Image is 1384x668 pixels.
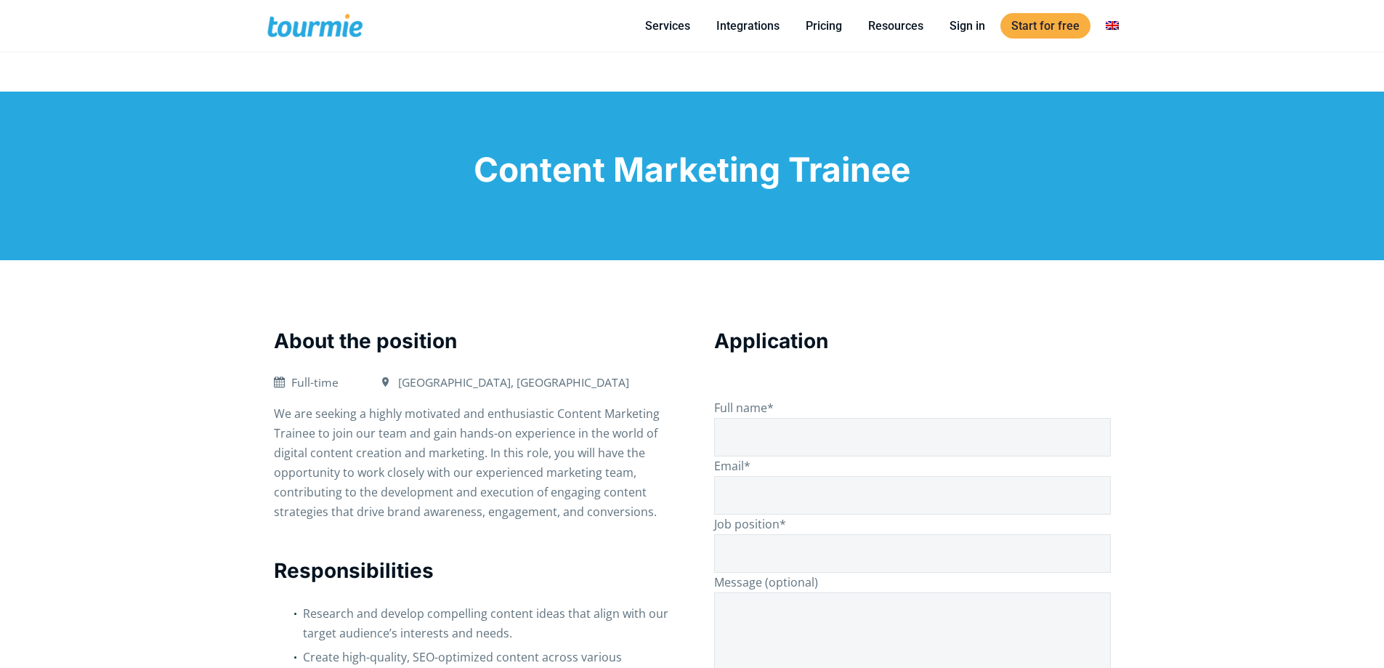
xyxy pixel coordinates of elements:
input: Full name* [714,418,1111,456]
span:  [268,377,291,388]
div: Full-time [291,374,339,392]
a: Integrations [705,17,790,35]
a: Pricing [795,17,853,35]
a: Start for free [1000,13,1090,39]
label: Email* [714,458,1111,502]
label: Job position* [714,516,1111,560]
span: Content Marketing Trainee [474,149,910,190]
span:  [375,377,398,388]
div: [GEOGRAPHIC_DATA], [GEOGRAPHIC_DATA] [398,374,629,392]
a: Sign in [939,17,996,35]
b: Responsibilities [274,558,434,583]
a: Services [634,17,701,35]
h3: About the position [274,327,671,355]
input: Email* [714,476,1111,515]
a: Resources [857,17,934,35]
input: Job position* [714,534,1111,573]
label: Full name* [714,400,1111,444]
h3: Application [714,327,1111,355]
span: We are seeking a highly motivated and enthusiastic Content Marketing Trainee to join our team and... [274,406,660,520]
span: Research and develop compelling content ideas that align with our target audience’s interests and... [303,605,668,641]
